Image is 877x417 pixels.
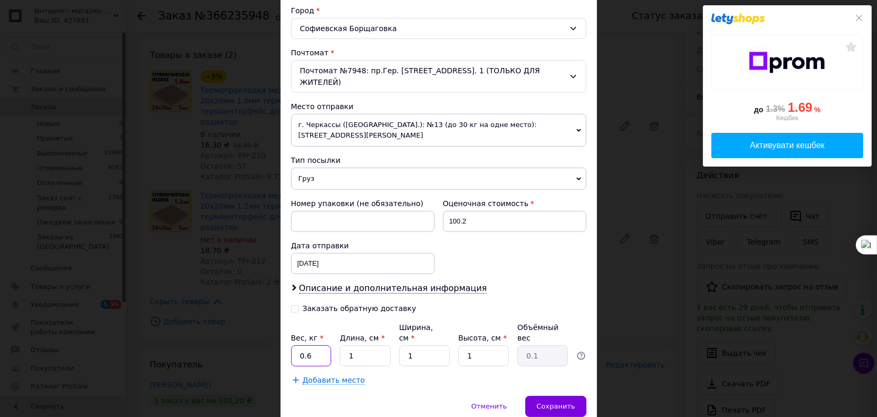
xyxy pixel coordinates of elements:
div: Софиевская Борщаговка [291,18,586,39]
div: Заказать обратную доставку [303,304,417,313]
span: Добавить место [303,376,365,385]
div: Дата отправки [291,240,435,251]
div: Почтомат №7948: пр.Гер. [STREET_ADDRESS]. 1 (ТОЛЬКО ДЛЯ ЖИТЕЛЕЙ) [291,60,586,93]
span: г. Черкассы ([GEOGRAPHIC_DATA].): №13 (до 30 кг на одне место): [STREET_ADDRESS][PERSON_NAME] [291,114,586,147]
span: Тип посылки [291,156,341,164]
span: Место отправки [291,102,354,111]
div: Оценочная стоимость [443,198,586,209]
label: Высота, см [458,334,507,342]
span: Описание и дополнительная информация [299,283,487,294]
span: Отменить [471,402,507,410]
div: Объёмный вес [517,322,568,343]
span: Сохранить [536,402,575,410]
span: Груз [291,168,586,190]
div: Почтомат [291,47,586,58]
label: Длина, см [340,334,384,342]
label: Вес, кг [291,334,324,342]
div: Номер упаковки (не обязательно) [291,198,435,209]
div: Город [291,5,586,16]
label: Ширина, см [399,323,433,342]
